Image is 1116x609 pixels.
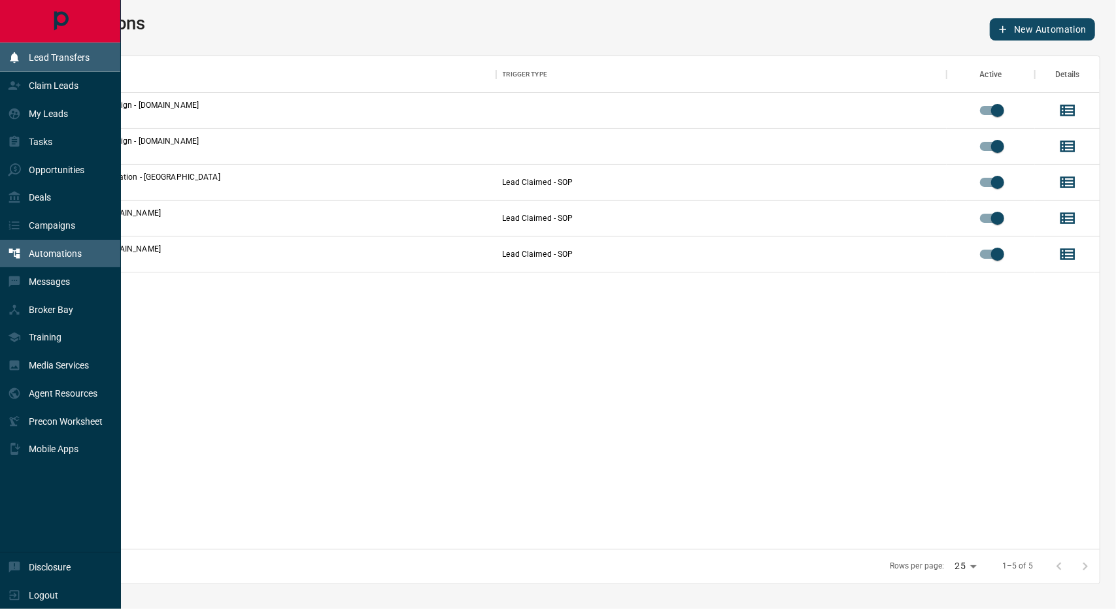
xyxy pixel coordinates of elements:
[980,56,1002,93] div: Active
[1035,56,1100,93] div: Details
[1002,561,1033,572] p: 1–5 of 5
[45,56,496,93] div: Name
[1055,133,1081,159] button: View Details
[52,111,490,122] p: Default
[52,99,490,111] p: After Claim Campaign - [DOMAIN_NAME]
[52,207,490,219] p: 10 Day SOP - [DOMAIN_NAME]
[1056,56,1080,93] div: Details
[1055,169,1081,195] button: View Details
[890,561,945,572] p: Rows per page:
[503,176,941,188] p: Lead Claimed - SOP
[990,18,1095,41] button: New Automation
[52,219,490,229] p: Default
[496,56,947,93] div: Trigger Type
[52,183,490,193] p: Default
[1055,97,1081,123] button: View Details
[52,147,490,157] p: Default
[52,243,490,255] p: 10 Day SOP - [DOMAIN_NAME]
[52,171,490,183] p: After Claim Automation - [GEOGRAPHIC_DATA]
[950,557,981,576] div: 25
[947,56,1035,93] div: Active
[503,212,941,224] p: Lead Claimed - SOP
[503,56,548,93] div: Trigger Type
[503,248,941,260] p: Lead Claimed - SOP
[52,255,490,265] p: Default
[52,135,490,147] p: After Claim Campaign - [DOMAIN_NAME]
[1055,241,1081,267] button: View Details
[1055,205,1081,231] button: View Details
